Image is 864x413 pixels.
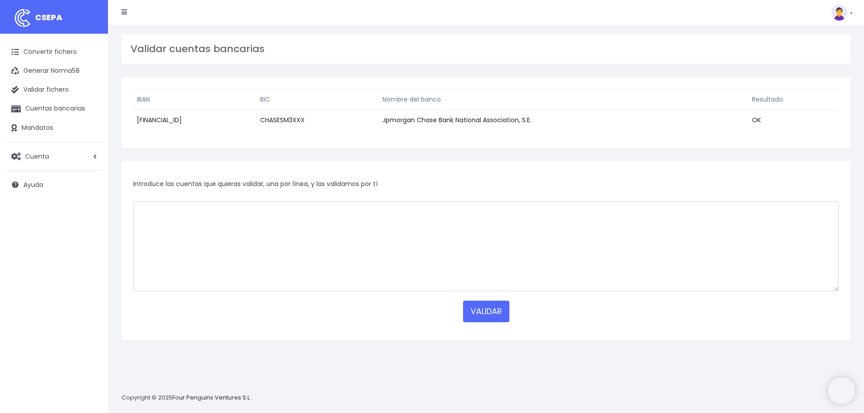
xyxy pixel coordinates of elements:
a: Validar fichero [4,80,103,99]
td: CHASESM3XXX [256,110,379,131]
a: Convertir fichero [4,43,103,62]
a: Ayuda [4,175,103,194]
th: IBAN [133,89,256,110]
span: Introduce las cuentas que quieras validar, una por línea, y las validamos por tí [133,179,378,188]
td: Jpmorgan Chase Bank National Association, S.E. [379,110,748,131]
a: Four Penguins Ventures S.L. [172,393,251,402]
span: CSEPA [35,12,63,23]
a: Generar Norma58 [4,62,103,80]
p: Copyright © 2025 . [121,393,252,403]
span: Cuenta [25,151,49,160]
th: Resultado [748,89,839,110]
button: VALIDAR [463,301,509,322]
td: [FINANCIAL_ID] [133,110,256,131]
a: Mandatos [4,119,103,138]
a: Cuentas bancarias [4,99,103,118]
img: profile [831,4,847,21]
td: OK [748,110,839,131]
th: Nombre del banco [379,89,748,110]
img: logo [11,7,34,29]
th: BIC [256,89,379,110]
h3: Validar cuentas bancarias [130,43,841,55]
a: Cuenta [4,147,103,166]
span: Ayuda [23,180,43,189]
